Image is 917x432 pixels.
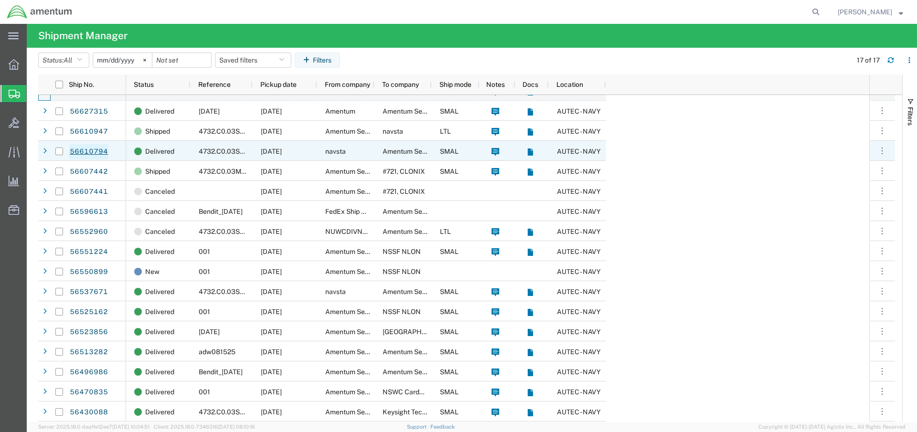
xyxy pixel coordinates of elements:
[325,81,370,88] span: From company
[198,81,231,88] span: Reference
[145,402,174,422] span: Delivered
[69,264,108,280] a: 56550899
[69,385,108,400] a: 56470835
[261,228,282,235] span: 08/21/2025
[261,328,282,336] span: 08/18/2025
[145,181,175,201] span: Canceled
[218,424,255,430] span: [DATE] 08:10:16
[93,53,152,67] input: Not set
[261,268,282,275] span: 08/20/2025
[69,104,108,119] a: 56627315
[325,228,371,235] span: NUWCDIVNPT
[440,228,451,235] span: LTL
[440,388,458,396] span: SMAL
[69,164,108,179] a: 56607442
[407,424,431,430] a: Support
[69,345,108,360] a: 56513282
[69,325,108,340] a: 56523856
[383,348,454,356] span: Amentum Services, Inc.
[439,81,471,88] span: Ship mode
[261,388,282,396] span: 08/12/2025
[69,365,108,380] a: 56496986
[199,127,309,135] span: 4732.C0.03SL.14090100.880E0110
[145,101,174,121] span: Delivered
[261,408,282,416] span: 08/11/2025
[69,284,108,300] a: 56537671
[383,288,454,295] span: Amentum Services, Inc.
[325,328,397,336] span: Amentum Services, Inc.
[430,424,455,430] a: Feedback
[69,144,108,159] a: 56610794
[69,244,108,260] a: 56551224
[152,53,211,67] input: Not set
[383,268,421,275] span: NSSF NLON
[557,228,601,235] span: AUTEC - NAVY
[440,308,458,316] span: SMAL
[199,388,210,396] span: 001
[557,248,601,255] span: AUTEC - NAVY
[69,405,108,420] a: 56430088
[69,204,108,220] a: 56596613
[199,348,235,356] span: adw081525
[145,201,175,221] span: Canceled
[522,81,538,88] span: Docs
[38,53,89,68] button: Status:All
[145,262,160,282] span: New
[199,408,309,416] span: 4732.C0.03SL.14090100.880E0110
[112,424,149,430] span: [DATE] 10:04:51
[325,107,355,115] span: Amentum
[557,188,601,195] span: AUTEC - NAVY
[325,408,397,416] span: Amentum Services, Inc.
[69,124,108,139] a: 56610947
[134,81,154,88] span: Status
[383,248,421,255] span: NSSF NLON
[440,248,458,255] span: SMAL
[557,148,601,155] span: AUTEC - NAVY
[69,305,108,320] a: 56525162
[199,168,311,175] span: 4732.C0.03MP.14090100.880C0110
[382,81,419,88] span: To company
[145,282,174,302] span: Delivered
[486,81,505,88] span: Notes
[838,7,892,17] span: Ahmed Warraiat
[383,168,425,175] span: #721, CLONIX
[199,228,309,235] span: 4732.C0.03SL.14090100.880E0110
[557,127,601,135] span: AUTEC - NAVY
[440,328,458,336] span: SMAL
[383,107,454,115] span: Amentum Services, Inc.
[325,148,346,155] span: navsta
[69,184,108,200] a: 56607441
[557,208,601,215] span: AUTEC - NAVY
[261,368,282,376] span: 08/15/2025
[557,408,601,416] span: AUTEC - NAVY
[383,127,403,135] span: navsta
[557,168,601,175] span: AUTEC - NAVY
[199,248,210,255] span: 001
[64,56,72,64] span: All
[325,168,397,175] span: Amentum Services, Inc.
[440,408,458,416] span: SMAL
[69,81,94,88] span: Ship No.
[325,368,397,376] span: Amentum Services, Inc.
[440,168,458,175] span: SMAL
[261,288,282,295] span: 08/20/2025
[440,127,451,135] span: LTL
[145,302,174,322] span: Delivered
[261,348,282,356] span: 08/15/2025
[261,248,282,255] span: 08/20/2025
[261,148,282,155] span: 08/27/2025
[261,127,282,135] span: 08/29/2025
[199,368,243,376] span: Bendit_8-14-25
[199,208,243,215] span: Bendit_8-27-25
[557,288,601,295] span: AUTEC - NAVY
[145,322,174,342] span: Delivered
[383,208,454,215] span: Amentum Services, Inc.
[261,107,282,115] span: 08/27/2025
[758,423,906,431] span: Copyright © [DATE]-[DATE] Agistix Inc., All Rights Reserved
[325,248,397,255] span: Amentum Services, Inc.
[325,268,397,275] span: Amentum Services, Inc.
[199,308,210,316] span: 001
[145,221,175,242] span: Canceled
[145,161,170,181] span: Shipped
[69,224,108,240] a: 56552960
